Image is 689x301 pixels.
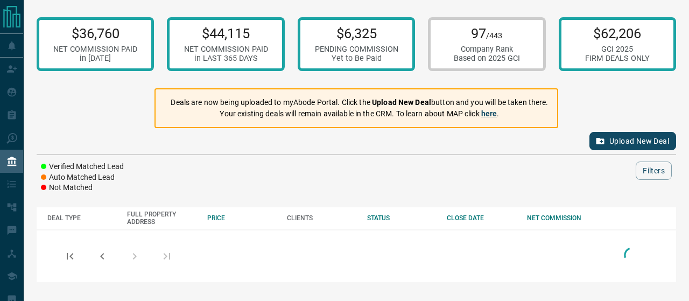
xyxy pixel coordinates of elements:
[53,54,137,63] div: in [DATE]
[47,214,116,222] div: DEAL TYPE
[367,214,437,222] div: STATUS
[41,162,124,172] li: Verified Matched Lead
[315,25,398,41] p: $6,325
[486,31,502,40] span: /443
[53,45,137,54] div: NET COMMISSION PAID
[527,214,596,222] div: NET COMMISSION
[171,108,548,120] p: Your existing deals will remain available in the CRM. To learn about MAP click .
[454,45,520,54] div: Company Rank
[207,214,277,222] div: PRICE
[127,211,196,226] div: FULL PROPERTY ADDRESS
[447,214,516,222] div: CLOSE DATE
[585,45,650,54] div: GCI 2025
[41,183,124,193] li: Not Matched
[481,109,497,118] a: here
[41,172,124,183] li: Auto Matched Lead
[315,54,398,63] div: Yet to Be Paid
[315,45,398,54] div: PENDING COMMISSION
[454,54,520,63] div: Based on 2025 GCI
[171,97,548,108] p: Deals are now being uploaded to myAbode Portal. Click the button and you will be taken there.
[53,25,137,41] p: $36,760
[585,25,650,41] p: $62,206
[372,98,431,107] strong: Upload New Deal
[636,162,672,180] button: Filters
[184,25,268,41] p: $44,115
[585,54,650,63] div: FIRM DEALS ONLY
[621,244,643,268] div: Loading
[287,214,356,222] div: CLIENTS
[589,132,676,150] button: Upload New Deal
[184,54,268,63] div: in LAST 365 DAYS
[454,25,520,41] p: 97
[184,45,268,54] div: NET COMMISSION PAID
